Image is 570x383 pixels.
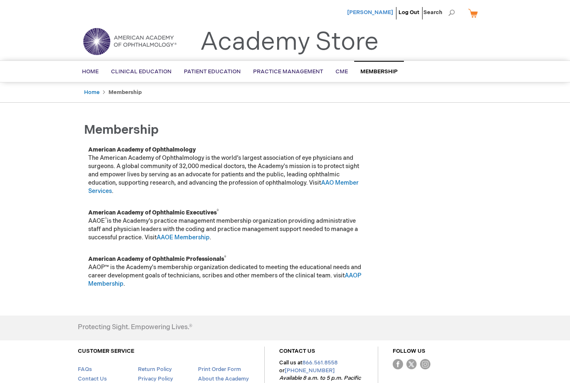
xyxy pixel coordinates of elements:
a: Return Policy [138,366,172,373]
a: About the Academy [198,376,249,382]
p: AAOE is the Academy’s practice management membership organization providing administrative staff ... [88,209,366,242]
a: Home [84,89,99,96]
a: [PERSON_NAME] [347,9,393,16]
span: Membership [84,123,159,137]
p: AAOP™ is the Academy's membership organization dedicated to meeting the educational needs and car... [88,255,366,288]
a: AAOE Membership [157,234,210,241]
img: Facebook [393,359,403,369]
a: CONTACT US [279,348,315,354]
a: Print Order Form [198,366,241,373]
p: The American Academy of Ophthalmology is the world’s largest association of eye physicians and su... [88,146,366,195]
strong: Membership [109,89,142,96]
span: Home [82,68,99,75]
strong: American Academy of Ophthalmic Executives [88,209,219,216]
img: instagram [420,359,430,369]
span: Search [423,4,455,21]
a: 866.561.8558 [302,359,338,366]
h4: Protecting Sight. Empowering Lives.® [78,324,192,331]
span: Patient Education [184,68,241,75]
a: Contact Us [78,376,107,382]
a: Privacy Policy [138,376,173,382]
a: Log Out [399,9,419,16]
a: FOLLOW US [393,348,425,354]
img: Twitter [406,359,417,369]
a: FAQs [78,366,92,373]
a: Academy Store [200,27,379,57]
span: Membership [360,68,398,75]
span: Practice Management [253,68,323,75]
sup: ® [217,209,219,214]
a: CUSTOMER SERVICE [78,348,134,354]
sup: ® [105,217,107,222]
strong: American Academy of Ophthalmic Professionals [88,255,226,263]
sup: ® [224,255,226,260]
strong: American Academy of Ophthalmology [88,146,196,153]
span: Clinical Education [111,68,171,75]
a: [PHONE_NUMBER] [285,367,335,374]
span: CME [336,68,348,75]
